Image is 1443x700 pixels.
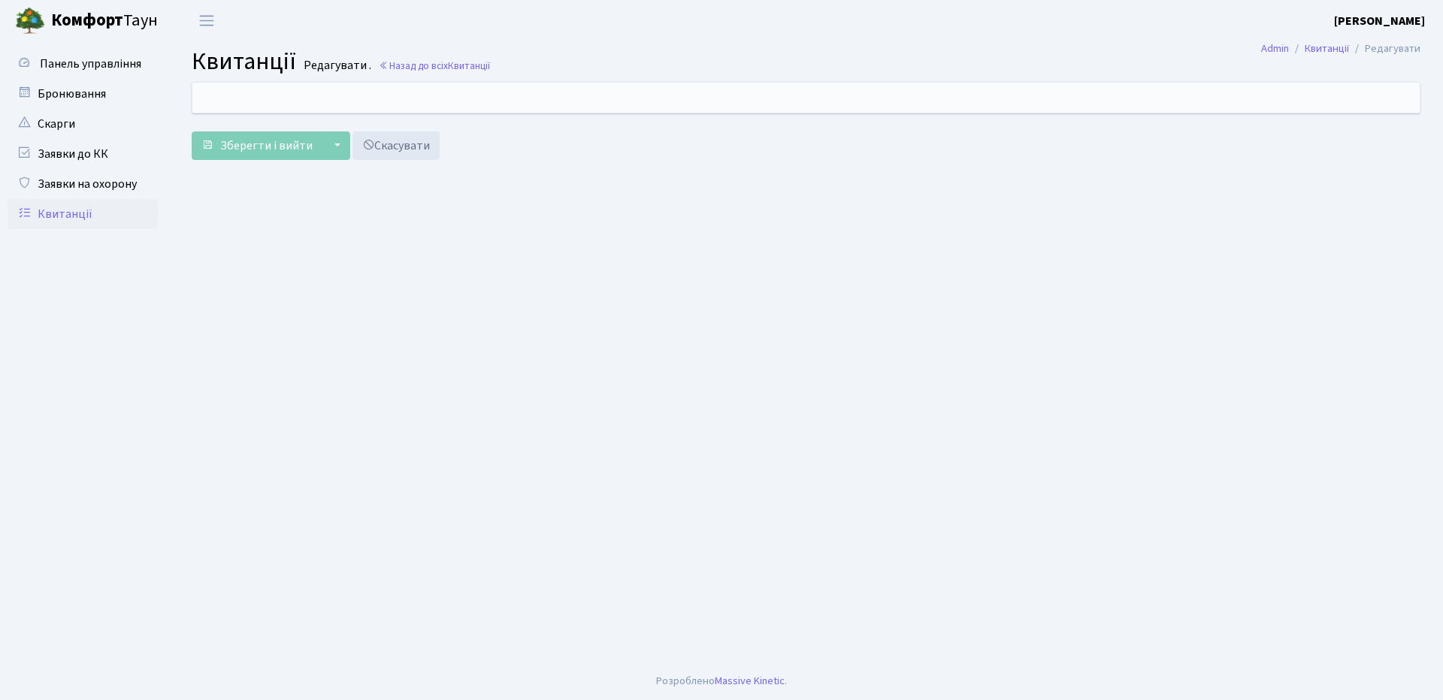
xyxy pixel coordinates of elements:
a: Панель управління [8,49,158,79]
a: Бронювання [8,79,158,109]
a: Скарги [8,109,158,139]
a: Заявки до КК [8,139,158,169]
button: Зберегти і вийти [192,131,322,160]
a: Заявки на охорону [8,169,158,199]
a: Назад до всіхКвитанції [379,59,490,73]
a: Квитанції [1305,41,1349,56]
span: Панель управління [40,56,141,72]
nav: breadcrumb [1239,33,1443,65]
a: Admin [1261,41,1289,56]
a: Квитанції [8,199,158,229]
b: Комфорт [51,8,123,32]
b: [PERSON_NAME] [1334,13,1425,29]
li: Редагувати [1349,41,1420,57]
a: [PERSON_NAME] [1334,12,1425,30]
a: Massive Kinetic [715,673,785,689]
span: Квитанції [192,44,296,79]
img: logo.png [15,6,45,36]
span: Зберегти і вийти [220,137,313,154]
a: Скасувати [352,131,440,160]
span: Квитанції [448,59,490,73]
span: Таун [51,8,158,34]
div: Розроблено . [656,673,787,689]
button: Переключити навігацію [188,8,225,33]
small: Редагувати . [301,59,371,73]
